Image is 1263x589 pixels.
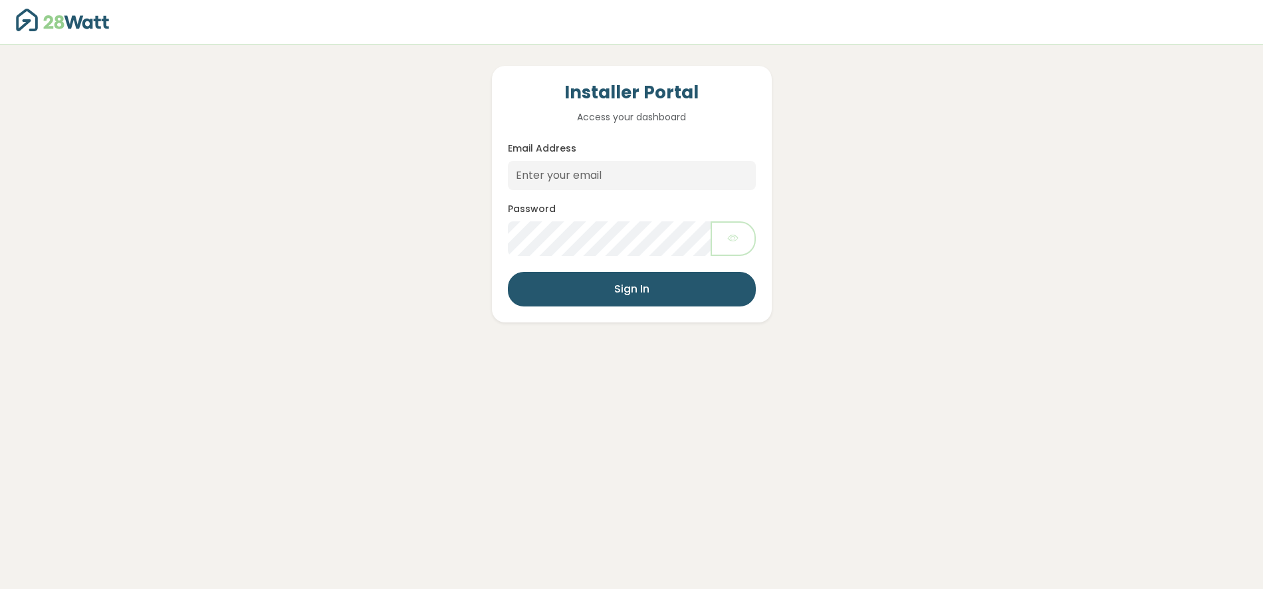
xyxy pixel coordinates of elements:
[508,202,556,216] label: Password
[508,110,756,124] p: Access your dashboard
[508,142,576,156] label: Email Address
[508,161,756,190] input: Enter your email
[16,9,109,31] img: 28Watt
[508,82,756,104] h4: Installer Portal
[508,272,756,306] button: Sign In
